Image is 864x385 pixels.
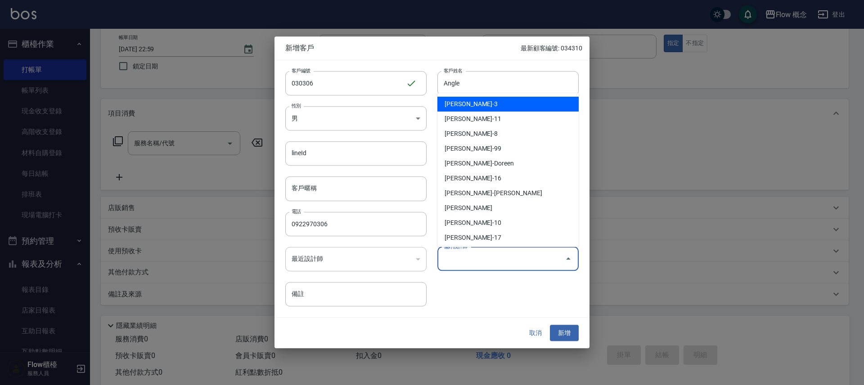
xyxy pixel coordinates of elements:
button: 取消 [521,325,550,341]
label: 客戶編號 [292,67,310,74]
label: 客戶姓名 [444,67,463,74]
button: 新增 [550,325,579,341]
li: [PERSON_NAME]-[PERSON_NAME] [437,186,579,201]
li: [PERSON_NAME]-6 [437,245,579,260]
li: [PERSON_NAME]-11 [437,112,579,126]
span: 新增客戶 [285,44,521,53]
li: [PERSON_NAME]-17 [437,230,579,245]
li: [PERSON_NAME]-10 [437,215,579,230]
div: 男 [285,106,427,130]
button: Close [561,252,576,266]
p: 最新顧客編號: 034310 [521,44,582,53]
li: [PERSON_NAME]-Doreen [437,156,579,171]
li: [PERSON_NAME]-16 [437,171,579,186]
label: 電話 [292,208,301,215]
li: [PERSON_NAME]-8 [437,126,579,141]
label: 偏好設計師 [444,243,467,250]
label: 性別 [292,102,301,109]
li: [PERSON_NAME]-99 [437,141,579,156]
li: [PERSON_NAME]-3 [437,97,579,112]
li: [PERSON_NAME] [437,201,579,215]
